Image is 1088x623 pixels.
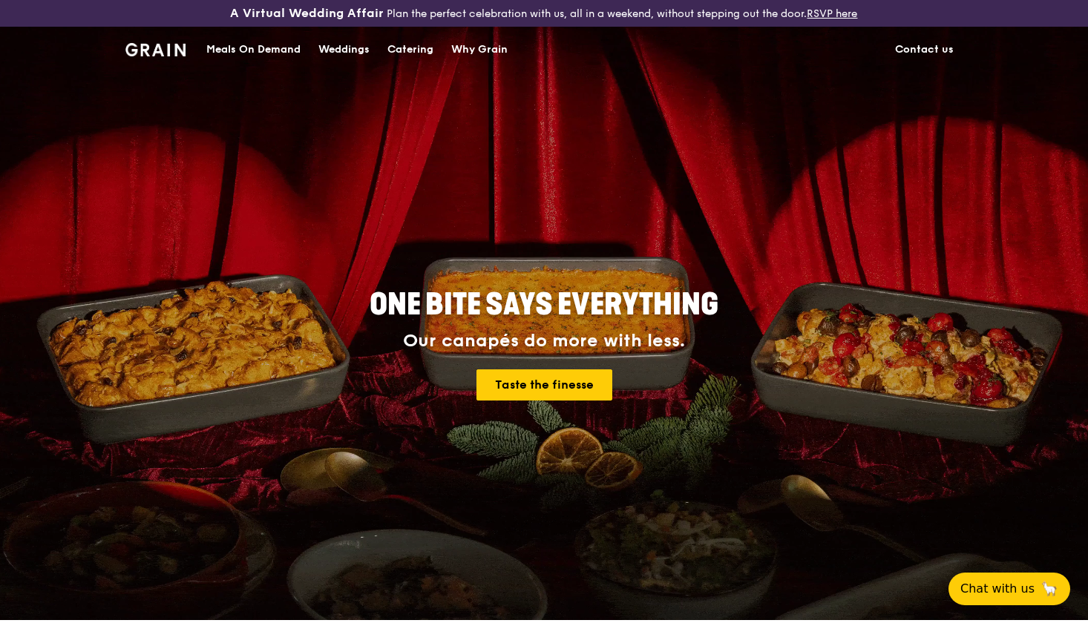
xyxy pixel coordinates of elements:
[309,27,378,72] a: Weddings
[1041,580,1058,598] span: 🦙
[125,43,186,56] img: Grain
[442,27,517,72] a: Why Grain
[181,6,906,21] div: Plan the perfect celebration with us, all in a weekend, without stepping out the door.
[230,6,384,21] h3: A Virtual Wedding Affair
[125,26,186,70] a: GrainGrain
[451,27,508,72] div: Why Grain
[206,27,301,72] div: Meals On Demand
[476,369,612,400] a: Taste the finesse
[948,573,1070,605] button: Chat with us🦙
[378,27,442,72] a: Catering
[886,27,963,72] a: Contact us
[960,580,1035,598] span: Chat with us
[807,7,857,20] a: RSVP here
[387,27,433,72] div: Catering
[318,27,370,72] div: Weddings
